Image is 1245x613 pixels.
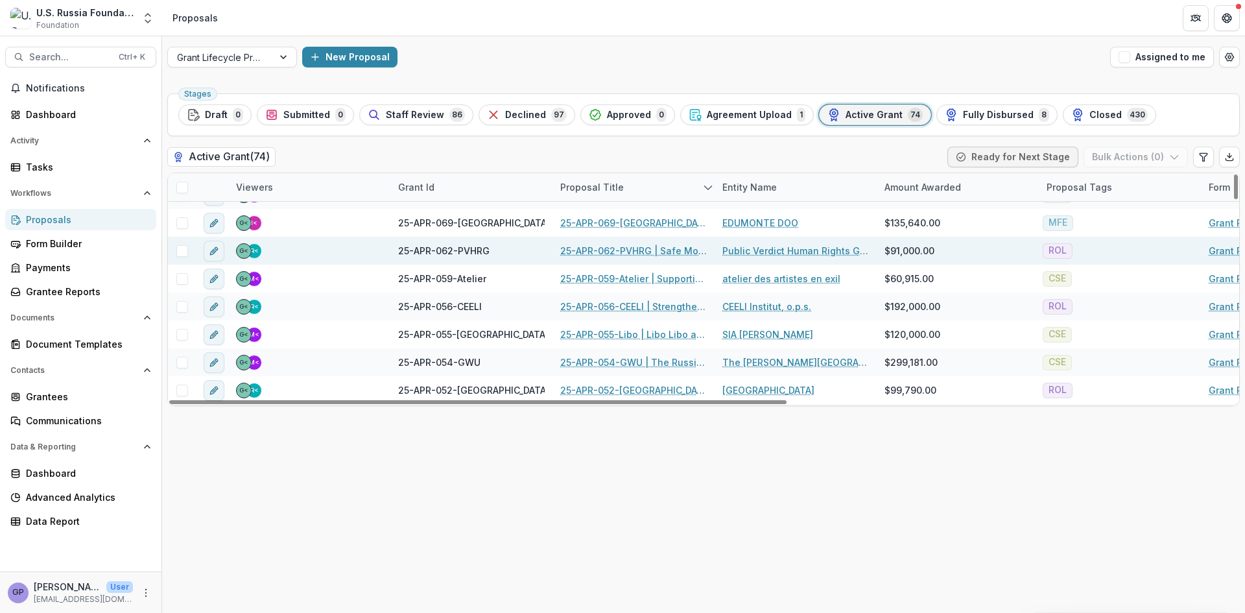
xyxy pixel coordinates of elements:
span: 25-APR-059-Atelier [398,272,486,285]
a: Form Builder [5,233,156,254]
span: Activity [10,136,138,145]
button: Active Grant74 [819,104,931,125]
div: Proposal Title [552,173,715,201]
svg: sorted descending [703,182,713,193]
a: 25-APR-059-Atelier | Supporting the community of [DEMOGRAPHIC_DATA] artists in exile in [GEOGRAPH... [560,272,707,285]
button: Ready for Next Stage [947,147,1078,167]
div: Payments [26,261,146,274]
a: Data Report [5,511,156,532]
span: 25-APR-062-PVHRG [398,244,490,258]
button: Partners [1183,5,1209,31]
p: [PERSON_NAME] [34,580,101,594]
button: Agreement Upload1 [680,104,814,125]
span: $120,000.00 [884,328,940,341]
div: Viewers [228,173,390,201]
div: Amount Awarded [877,180,969,194]
div: Ruslan Garipov <rgaripov@usrf.us> [250,304,259,310]
span: Foundation [36,19,79,31]
a: Proposals [5,209,156,230]
div: Gennady Podolny <gpodolny@usrf.us> [239,359,248,366]
div: Gennady Podolny [12,588,24,597]
div: Tasks [26,160,146,174]
p: [EMAIL_ADDRESS][DOMAIN_NAME] [34,594,133,605]
button: edit [204,352,224,373]
a: 25-APR-052-[GEOGRAPHIC_DATA] | Supporting Target Country human rights lawyers to challenge and do... [560,383,707,397]
button: Open entity switcher [139,5,157,31]
button: edit [204,380,224,401]
div: Proposals [26,213,146,226]
div: Proposal Title [552,180,632,194]
div: Gennady Podolny <gpodolny@usrf.us> [239,387,248,394]
h2: Active Grant ( 74 ) [167,147,276,166]
a: 25-APR-069-[GEOGRAPHIC_DATA] | Start-Up Hub: Fostering Entrepreneurship and Cultural Exchange for... [560,216,707,230]
span: 97 [551,108,567,122]
a: Document Templates [5,333,156,355]
span: Notifications [26,83,151,94]
span: 74 [908,108,923,122]
button: edit [204,241,224,261]
a: 25-APR-062-PVHRG | Safe Models of Civil Participation in the Protection of the Rule of Law Princi... [560,244,707,258]
button: Notifications [5,78,156,99]
button: Export table data [1219,147,1240,167]
span: $299,181.00 [884,355,938,369]
button: Open Workflows [5,183,156,204]
div: Advanced Analytics [26,490,146,504]
div: Proposal Tags [1039,180,1120,194]
div: Data Report [26,514,146,528]
a: Grantee Reports [5,281,156,302]
button: Open Activity [5,130,156,151]
span: $60,915.00 [884,272,934,285]
div: Grant Id [390,180,442,194]
span: $192,000.00 [884,300,940,313]
button: Staff Review86 [359,104,473,125]
a: Payments [5,257,156,278]
div: U.S. Russia Foundation [36,6,134,19]
a: 25-APR-055-Libo | Libo Libo app: Unlocking Listener Revenue for Sustainability [560,328,707,341]
span: Closed [1089,110,1122,121]
button: More [138,585,154,601]
div: Gennady Podolny <gpodolny@usrf.us> [239,276,248,282]
span: 8 [1039,108,1049,122]
span: 0 [656,108,667,122]
a: Tasks [5,156,156,178]
span: Active Grant [846,110,903,121]
a: Dashboard [5,463,156,484]
button: Assigned to me [1110,47,1214,67]
a: EDUMONTE DOO [722,216,798,230]
span: 1 [797,108,805,122]
span: 25-APR-069-[GEOGRAPHIC_DATA] [398,216,550,230]
div: Amount Awarded [877,173,1039,201]
a: SIA [PERSON_NAME] [722,328,813,341]
div: Gennady Podolny <gpodolny@usrf.us> [239,248,248,254]
button: edit [204,269,224,289]
span: Contacts [10,366,138,375]
div: Entity Name [715,173,877,201]
button: Declined97 [479,104,575,125]
button: Edit table settings [1193,147,1214,167]
span: $99,790.00 [884,383,936,397]
div: Gennady Podolny <gpodolny@usrf.us> [239,304,248,310]
button: Approved0 [580,104,675,125]
div: Grant Id [390,173,552,201]
div: Entity Name [715,180,785,194]
span: 430 [1127,108,1148,122]
button: edit [204,296,224,317]
img: U.S. Russia Foundation [10,8,31,29]
div: Viewers [228,180,281,194]
span: Fully Disbursed [963,110,1034,121]
a: The [PERSON_NAME][GEOGRAPHIC_DATA][US_STATE] [722,355,869,369]
div: Gennady Podolny <gpodolny@usrf.us> [239,331,248,338]
span: 25-APR-052-[GEOGRAPHIC_DATA] [398,383,549,397]
span: $91,000.00 [884,244,934,258]
a: 25-APR-056-CEELI | Strengthening [DEMOGRAPHIC_DATA] lawyers’ capacity to address [DATE] legal cha... [560,300,707,313]
div: Gennady Podolny <gpodolny@usrf.us> [239,220,248,226]
div: Maria Lvova <mlvova@usrf.us> [249,359,259,366]
span: Submitted [283,110,330,121]
button: Closed430 [1063,104,1156,125]
span: 0 [233,108,243,122]
a: Dashboard [5,104,156,125]
div: Form [1201,180,1238,194]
